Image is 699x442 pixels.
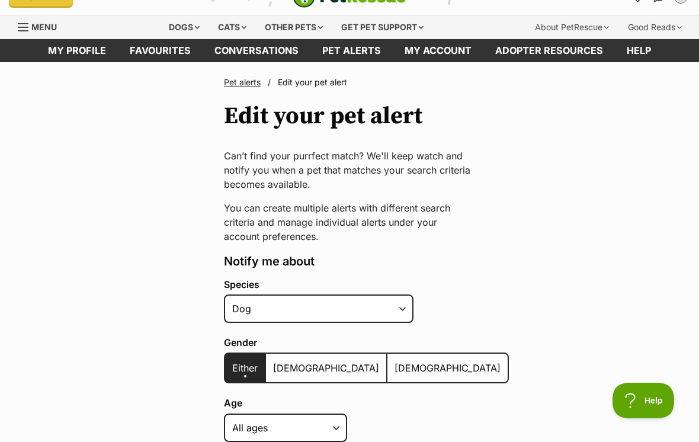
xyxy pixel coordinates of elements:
[615,39,663,62] a: Help
[273,362,379,374] span: [DEMOGRAPHIC_DATA]
[18,15,65,37] a: Menu
[224,337,509,348] label: Gender
[31,22,57,32] span: Menu
[210,15,255,39] div: Cats
[232,362,258,374] span: Either
[527,15,617,39] div: About PetRescue
[268,76,271,88] span: /
[224,398,509,408] label: Age
[161,15,208,39] div: Dogs
[224,201,475,244] p: You can create multiple alerts with different search criteria and manage individual alerts under ...
[224,279,509,290] label: Species
[483,39,615,62] a: Adopter resources
[118,39,203,62] a: Favourites
[613,383,675,418] iframe: Help Scout Beacon - Open
[333,15,432,39] div: Get pet support
[278,77,347,87] span: Edit your pet alert
[395,362,501,374] span: [DEMOGRAPHIC_DATA]
[310,39,393,62] a: Pet alerts
[256,15,331,39] div: Other pets
[224,254,315,268] span: Notify me about
[393,39,483,62] a: My account
[224,77,261,87] a: Pet alerts
[620,15,690,39] div: Good Reads
[224,76,475,88] nav: Breadcrumbs
[224,149,475,191] p: Can’t find your purrfect match? We'll keep watch and notify you when a pet that matches your sear...
[203,39,310,62] a: conversations
[224,103,422,130] h1: Edit your pet alert
[36,39,118,62] a: My profile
